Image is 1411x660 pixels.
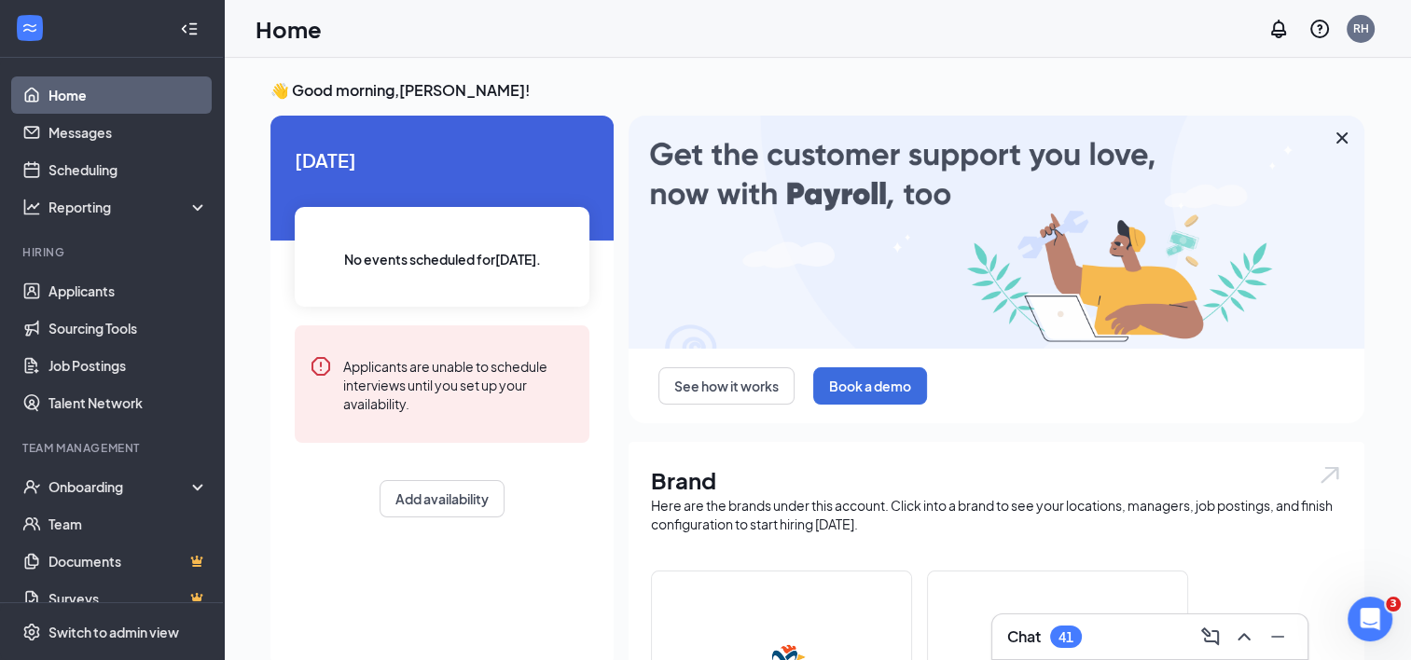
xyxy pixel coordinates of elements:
h1: Home [256,13,322,45]
a: Scheduling [48,151,208,188]
img: open.6027fd2a22e1237b5b06.svg [1318,464,1342,486]
a: Sourcing Tools [48,309,208,347]
button: Add availability [380,480,505,517]
button: ChevronUp [1229,622,1259,652]
a: Messages [48,114,208,151]
span: [DATE] [295,145,589,174]
svg: ChevronUp [1233,626,1255,648]
a: Applicants [48,272,208,309]
div: 41 [1058,629,1073,645]
a: Talent Network [48,384,208,421]
div: Here are the brands under this account. Click into a brand to see your locations, managers, job p... [651,496,1342,533]
svg: Notifications [1267,18,1290,40]
span: No events scheduled for [DATE] . [344,249,541,269]
div: Onboarding [48,477,192,496]
button: See how it works [658,367,795,405]
div: Hiring [22,244,204,260]
svg: Settings [22,623,41,641]
button: ComposeMessage [1196,622,1225,652]
svg: Error [310,355,332,378]
div: RH [1353,21,1369,36]
a: Home [48,76,208,114]
h3: Chat [1007,626,1041,647]
h1: Brand [651,464,1342,496]
svg: UserCheck [22,477,41,496]
h3: 👋 Good morning, [PERSON_NAME] ! [270,80,1364,101]
div: Applicants are unable to schedule interviews until you set up your availability. [343,355,574,413]
img: payroll-large.gif [629,116,1364,349]
svg: Collapse [180,20,199,38]
span: 3 [1386,597,1401,612]
button: Book a demo [813,367,927,405]
a: Team [48,505,208,543]
svg: QuestionInfo [1308,18,1331,40]
svg: Cross [1331,127,1353,149]
svg: Minimize [1266,626,1289,648]
svg: WorkstreamLogo [21,19,39,37]
a: Job Postings [48,347,208,384]
div: Switch to admin view [48,623,179,641]
div: Team Management [22,440,204,456]
a: DocumentsCrown [48,543,208,580]
svg: Analysis [22,198,41,216]
svg: ComposeMessage [1199,626,1222,648]
div: Reporting [48,198,209,216]
iframe: Intercom live chat [1348,597,1392,641]
a: SurveysCrown [48,580,208,617]
button: Minimize [1263,622,1293,652]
